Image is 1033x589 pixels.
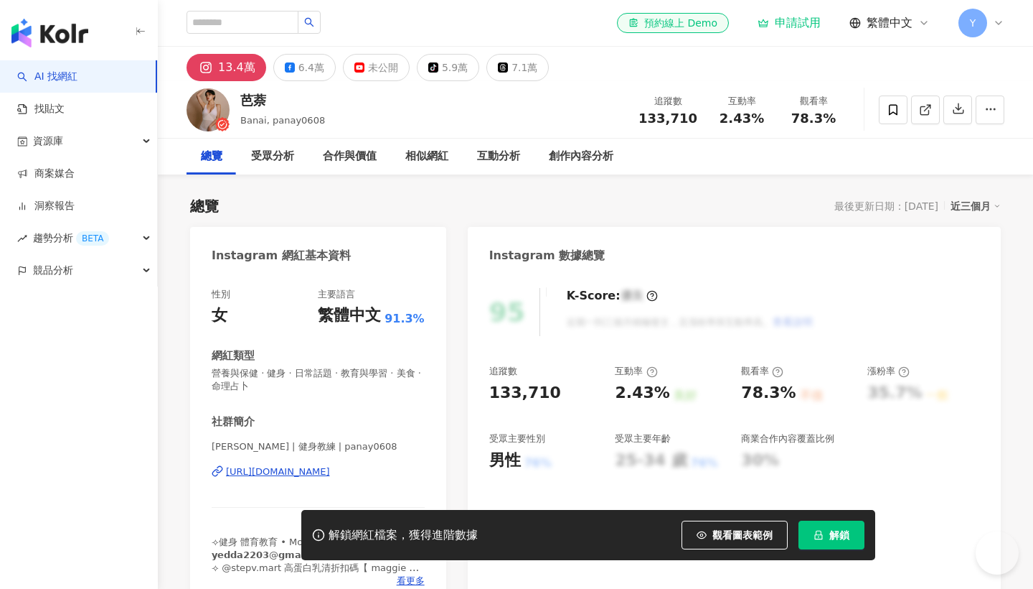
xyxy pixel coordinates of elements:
[714,94,769,108] div: 互動率
[212,288,230,301] div: 性別
[33,254,73,287] span: 競品分析
[76,231,109,246] div: BETA
[489,450,521,472] div: 男性
[712,529,773,541] span: 觀看圖表範例
[17,70,77,84] a: searchAI 找網紅
[617,13,729,33] a: 預約線上 Demo
[201,148,222,165] div: 總覽
[397,575,425,588] span: 看更多
[867,365,910,378] div: 漲粉率
[477,148,520,165] div: 互動分析
[240,91,325,109] div: 芭萘
[741,365,783,378] div: 觀看率
[17,199,75,213] a: 洞察報告
[489,248,605,264] div: Instagram 數據總覽
[813,530,824,540] span: lock
[681,521,788,549] button: 觀看圖表範例
[628,16,717,30] div: 預約線上 Demo
[251,148,294,165] div: 受眾分析
[343,54,410,81] button: 未公開
[951,197,1001,215] div: 近三個月
[791,111,836,126] span: 78.3%
[489,382,561,404] div: 133,710
[511,57,537,78] div: 7.1萬
[212,414,255,430] div: 社群簡介
[405,148,448,165] div: 相似網紅
[741,382,796,404] div: 78.3%
[212,248,351,264] div: Instagram 網紅基本資料
[11,19,88,47] img: logo
[273,54,336,81] button: 6.4萬
[758,16,821,30] a: 申請試用
[240,115,325,126] span: Banai, panay0608
[615,365,657,378] div: 互動率
[17,102,65,116] a: 找貼文
[549,148,613,165] div: 創作內容分析
[489,365,517,378] div: 追蹤數
[638,94,697,108] div: 追蹤數
[798,521,864,549] button: 解鎖
[17,167,75,181] a: 商案媒合
[323,148,377,165] div: 合作與價值
[33,222,109,254] span: 趨勢分析
[33,125,63,157] span: 資源庫
[442,57,468,78] div: 5.9萬
[212,465,425,478] a: [URL][DOMAIN_NAME]
[834,200,938,212] div: 最後更新日期：[DATE]
[212,367,425,393] span: 營養與保健 · 健身 · 日常話題 · 教育與學習 · 美食 · 命理占卜
[218,57,255,78] div: 13.4萬
[486,54,549,81] button: 7.1萬
[368,57,398,78] div: 未公開
[567,288,658,304] div: K-Score :
[489,432,545,445] div: 受眾主要性別
[226,465,330,478] div: [URL][DOMAIN_NAME]
[638,111,697,126] span: 133,710
[741,432,834,445] div: 商業合作內容覆蓋比例
[615,432,671,445] div: 受眾主要年齡
[318,305,381,327] div: 繁體中文
[786,94,841,108] div: 觀看率
[417,54,479,81] button: 5.9萬
[867,15,912,31] span: 繁體中文
[615,382,669,404] div: 2.43%
[829,529,849,541] span: 解鎖
[318,288,355,301] div: 主要語言
[187,88,230,131] img: KOL Avatar
[298,57,324,78] div: 6.4萬
[970,15,976,31] span: Y
[187,54,266,81] button: 13.4萬
[385,311,425,327] span: 91.3%
[212,348,255,363] div: 網紅類型
[212,305,227,327] div: 女
[720,111,764,126] span: 2.43%
[212,440,425,453] span: [PERSON_NAME] | 健身教練 | panay0608
[17,233,27,244] span: rise
[190,196,219,216] div: 總覽
[304,17,314,27] span: search
[329,528,478,543] div: 解鎖網紅檔案，獲得進階數據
